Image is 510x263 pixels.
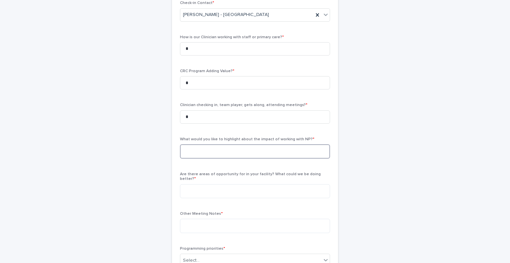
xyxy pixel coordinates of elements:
[180,69,234,73] span: CRC Program Adding Value?
[180,35,284,39] span: How is our Clinician working with staff or primary care?
[183,11,269,18] span: [PERSON_NAME] - [GEOGRAPHIC_DATA]
[180,137,314,141] span: What would you like to highlight about the impact of working with NP?
[180,212,223,216] span: Other Meeting Notes
[180,103,307,107] span: Clinician checking in, team player, gets along, attending meetings?
[180,1,214,5] span: Check-in Contact
[180,172,321,181] span: Are there areas of opportunity for in your facility? What could we be doing better?
[180,247,225,251] span: Programming priorities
